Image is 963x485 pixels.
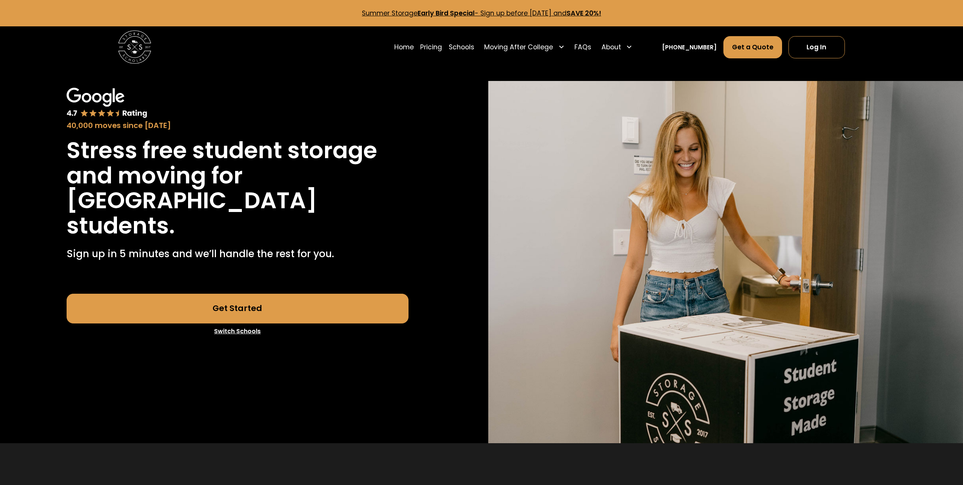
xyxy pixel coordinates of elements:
a: Log In [788,36,845,58]
a: home [118,31,151,64]
a: Get Started [67,294,409,323]
a: Schools [449,35,474,58]
div: Moving After College [481,35,568,58]
div: 40,000 moves since [DATE] [67,120,409,131]
div: Moving After College [484,42,553,52]
a: Get a Quote [723,36,782,58]
h1: Stress free student storage and moving for [67,138,409,188]
img: Google 4.7 star rating [67,88,147,119]
a: FAQs [574,35,591,58]
h1: [GEOGRAPHIC_DATA] [67,188,317,213]
strong: SAVE 20%! [567,9,601,18]
a: Summer StorageEarly Bird Special- Sign up before [DATE] andSAVE 20%! [362,9,601,18]
img: Storage Scholars main logo [118,31,151,64]
img: Storage Scholars will have everything waiting for you in your room when you arrive to campus. [488,81,963,443]
p: Sign up in 5 minutes and we’ll handle the rest for you. [67,246,334,261]
h1: students. [67,213,175,238]
a: Pricing [420,35,442,58]
div: About [598,35,636,58]
a: Switch Schools [67,323,409,339]
div: About [601,42,621,52]
a: [PHONE_NUMBER] [662,43,717,52]
a: Home [394,35,414,58]
strong: Early Bird Special [418,9,475,18]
